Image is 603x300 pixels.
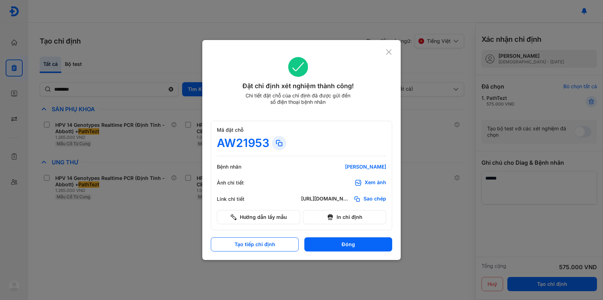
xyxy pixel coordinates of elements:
div: [PERSON_NAME] [301,164,386,170]
div: Ảnh chi tiết [217,180,259,186]
div: Đặt chỉ định xét nghiệm thành công! [211,81,385,91]
button: Tạo tiếp chỉ định [211,237,299,251]
div: [URL][DOMAIN_NAME] [301,196,351,203]
button: Đóng [304,237,392,251]
span: Sao chép [364,196,386,203]
div: Bệnh nhân [217,164,259,170]
div: Mã đặt chỗ [217,127,386,133]
button: Hướng dẫn lấy mẫu [217,210,300,224]
div: Link chi tiết [217,196,259,202]
div: Chi tiết đặt chỗ của chỉ định đã được gửi đến số điện thoại bệnh nhân [242,92,354,105]
button: In chỉ định [303,210,386,224]
div: Xem ảnh [365,179,386,186]
div: AW21953 [217,136,269,150]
